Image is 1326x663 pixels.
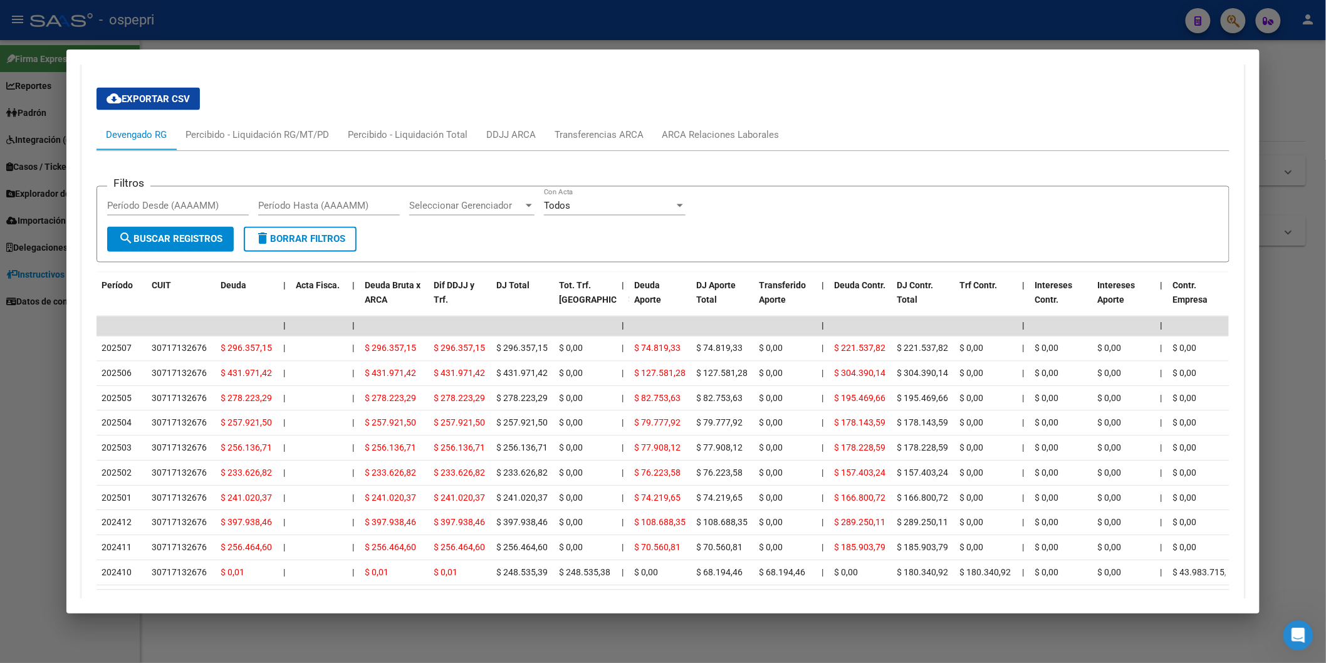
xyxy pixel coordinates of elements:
[434,281,474,305] span: Dif DDJJ y Trf.
[559,568,610,578] span: $ 248.535,38
[434,468,485,478] span: $ 233.626,82
[835,568,859,578] span: $ 0,00
[662,128,780,142] div: ARCA Relaciones Laborales
[835,543,886,553] span: $ 185.903,79
[496,394,548,404] span: $ 278.223,29
[434,343,485,353] span: $ 296.357,15
[1035,493,1059,503] span: $ 0,00
[496,343,548,353] span: $ 296.357,15
[348,128,467,142] div: Percibido - Liquidación Total
[496,568,548,578] span: $ 248.535,39
[102,281,133,291] span: Período
[1023,568,1025,578] span: |
[102,568,132,578] span: 202410
[365,568,389,578] span: $ 0,01
[1098,568,1122,578] span: $ 0,00
[1161,321,1163,331] span: |
[283,493,285,503] span: |
[960,518,984,528] span: $ 0,00
[365,418,416,428] span: $ 257.921,50
[1035,468,1059,478] span: $ 0,00
[830,273,892,328] datatable-header-cell: Deuda Contr.
[634,568,658,578] span: $ 0,00
[559,343,583,353] span: $ 0,00
[1023,281,1025,291] span: |
[960,368,984,378] span: $ 0,00
[118,231,133,246] mat-icon: search
[409,201,523,212] span: Seleccionar Gerenciador
[1173,281,1208,305] span: Contr. Empresa
[835,418,886,428] span: $ 178.143,59
[897,418,949,428] span: $ 178.143,59
[1161,343,1162,353] span: |
[486,128,536,142] div: DDJJ ARCA
[352,493,354,503] span: |
[1098,368,1122,378] span: $ 0,00
[622,281,624,291] span: |
[760,368,783,378] span: $ 0,00
[1161,468,1162,478] span: |
[559,468,583,478] span: $ 0,00
[221,343,272,353] span: $ 296.357,15
[221,281,246,291] span: Deuda
[622,321,624,331] span: |
[1035,368,1059,378] span: $ 0,00
[1023,343,1025,353] span: |
[102,343,132,353] span: 202507
[1161,543,1162,553] span: |
[1098,493,1122,503] span: $ 0,00
[102,394,132,404] span: 202505
[1035,568,1059,578] span: $ 0,00
[697,543,743,553] span: $ 70.560,81
[622,343,624,353] span: |
[434,568,457,578] span: $ 0,01
[1161,493,1162,503] span: |
[1173,418,1197,428] span: $ 0,00
[365,493,416,503] span: $ 241.020,37
[1098,418,1122,428] span: $ 0,00
[352,468,354,478] span: |
[491,273,554,328] datatable-header-cell: DJ Total
[897,568,949,578] span: $ 180.340,92
[365,518,416,528] span: $ 397.938,46
[185,128,329,142] div: Percibido - Liquidación RG/MT/PD
[822,568,824,578] span: |
[1173,394,1197,404] span: $ 0,00
[1023,394,1025,404] span: |
[429,273,491,328] datatable-header-cell: Dif DDJJ y Trf.
[1156,273,1168,328] datatable-header-cell: |
[822,281,825,291] span: |
[697,468,743,478] span: $ 76.223,58
[697,518,748,528] span: $ 108.688,35
[960,343,984,353] span: $ 0,00
[283,321,286,331] span: |
[244,227,357,252] button: Borrar Filtros
[1161,518,1162,528] span: |
[347,273,360,328] datatable-header-cell: |
[760,493,783,503] span: $ 0,00
[152,466,207,481] div: 30717132676
[221,518,272,528] span: $ 397.938,46
[221,368,272,378] span: $ 431.971,42
[892,273,955,328] datatable-header-cell: DJ Contr. Total
[897,543,949,553] span: $ 185.903,79
[496,418,548,428] span: $ 257.921,50
[216,273,278,328] datatable-header-cell: Deuda
[960,443,984,453] span: $ 0,00
[147,273,216,328] datatable-header-cell: CUIT
[822,493,824,503] span: |
[283,468,285,478] span: |
[255,231,270,246] mat-icon: delete
[634,418,681,428] span: $ 79.777,92
[634,468,681,478] span: $ 76.223,58
[822,394,824,404] span: |
[634,543,681,553] span: $ 70.560,81
[102,543,132,553] span: 202411
[283,568,285,578] span: |
[760,394,783,404] span: $ 0,00
[434,443,485,453] span: $ 256.136,71
[283,343,285,353] span: |
[81,58,1245,652] div: Aportes y Contribuciones del Afiliado: 23225380899
[634,518,686,528] span: $ 108.688,35
[897,281,934,305] span: DJ Contr. Total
